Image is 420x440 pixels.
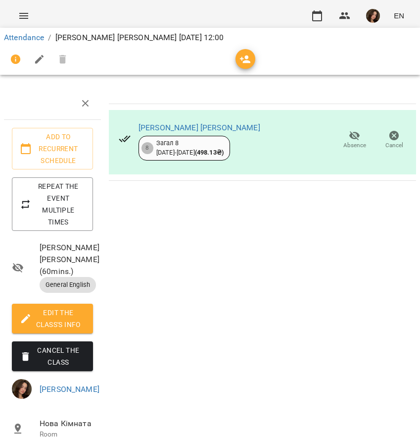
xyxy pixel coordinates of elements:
[4,32,416,44] nav: breadcrumb
[20,344,85,368] span: Cancel the class
[4,33,44,42] a: Attendance
[12,4,36,28] button: Menu
[141,142,153,154] div: 8
[48,32,51,44] li: /
[139,123,260,132] a: [PERSON_NAME] [PERSON_NAME]
[40,418,93,430] span: Нова Кімната
[12,177,93,231] button: Repeat the event multiple times
[12,379,32,399] img: b6281877efafd13bdde8d6f4427b241a.jpg
[20,131,85,166] span: Add to recurrent schedule
[20,307,85,330] span: Edit the class's Info
[55,32,224,44] p: [PERSON_NAME] [PERSON_NAME] [DATE] 12:00
[343,141,366,150] span: Absence
[20,180,85,228] span: Repeat the event multiple times
[366,9,380,23] img: b6281877efafd13bdde8d6f4427b241a.jpg
[385,141,403,150] span: Cancel
[12,128,93,169] button: Add to recurrent schedule
[394,10,404,21] span: EN
[390,6,408,25] button: EN
[40,242,93,277] span: [PERSON_NAME] [PERSON_NAME] ( 60 mins. )
[374,126,414,154] button: Cancel
[335,126,374,154] button: Absence
[195,149,224,156] b: ( 498.13 ₴ )
[12,304,93,333] button: Edit the class's Info
[12,341,93,371] button: Cancel the class
[40,280,96,289] span: General English
[40,430,93,440] p: Room
[156,139,224,157] div: Загал 8 [DATE] - [DATE]
[40,385,99,394] a: [PERSON_NAME]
